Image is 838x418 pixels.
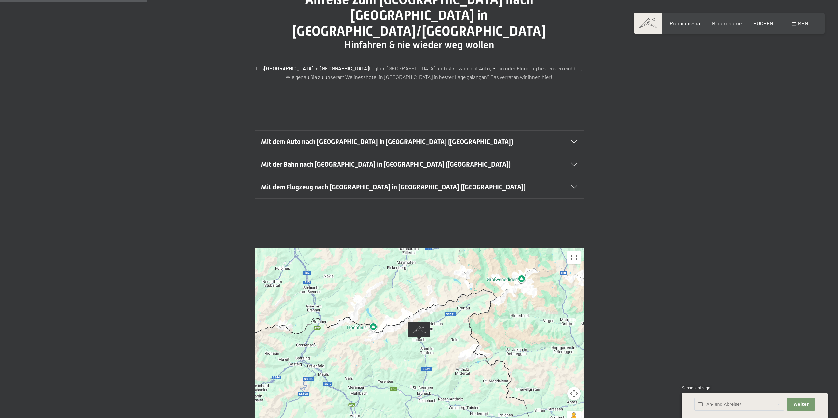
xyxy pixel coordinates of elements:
[712,20,742,26] a: Bildergalerie
[670,20,700,26] a: Premium Spa
[264,65,369,71] strong: [GEOGRAPHIC_DATA] in [GEOGRAPHIC_DATA]
[793,401,809,407] span: Weiter
[753,20,773,26] a: BUCHEN
[261,138,513,146] span: Mit dem Auto nach [GEOGRAPHIC_DATA] in [GEOGRAPHIC_DATA] ([GEOGRAPHIC_DATA])
[255,64,584,81] p: Das liegt im [GEOGRAPHIC_DATA] und ist sowohl mit Auto, Bahn oder Flugzeug bestens erreichbar. Wi...
[787,398,815,411] button: Weiter
[567,387,581,400] button: Kamerasteuerung für die Karte
[261,183,526,191] span: Mit dem Flugzeug nach [GEOGRAPHIC_DATA] in [GEOGRAPHIC_DATA] ([GEOGRAPHIC_DATA])
[682,385,710,390] span: Schnellanfrage
[408,322,430,340] div: Alpine Luxury SPA Resort SCHWARZENSTEIN
[798,20,812,26] span: Menü
[344,39,494,51] span: Hinfahren & nie wieder weg wollen
[567,251,581,264] button: Vollbildansicht ein/aus
[261,160,511,168] span: Mit der Bahn nach [GEOGRAPHIC_DATA] in [GEOGRAPHIC_DATA] ([GEOGRAPHIC_DATA])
